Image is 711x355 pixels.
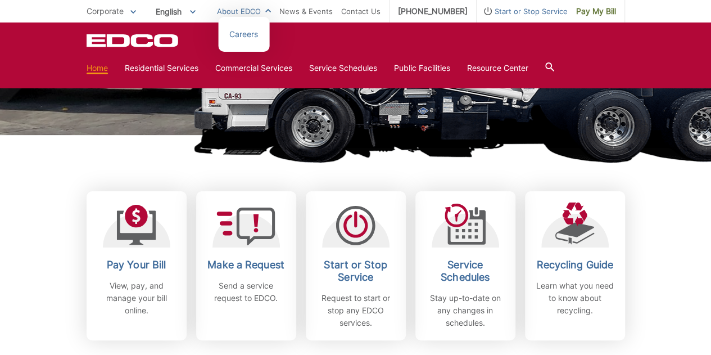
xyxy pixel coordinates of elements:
a: Make a Request Send a service request to EDCO. [196,191,296,340]
h2: Make a Request [205,259,288,271]
a: Careers [229,28,258,41]
a: News & Events [279,5,333,17]
span: Corporate [87,6,124,16]
p: View, pay, and manage your bill online. [95,280,178,317]
a: Home [87,62,108,74]
a: Public Facilities [394,62,450,74]
h2: Pay Your Bill [95,259,178,271]
a: Resource Center [467,62,528,74]
h2: Recycling Guide [533,259,617,271]
a: Service Schedules Stay up-to-date on any changes in schedules. [415,191,515,340]
p: Send a service request to EDCO. [205,280,288,304]
a: Pay Your Bill View, pay, and manage your bill online. [87,191,187,340]
a: About EDCO [217,5,271,17]
a: Residential Services [125,62,198,74]
span: Pay My Bill [576,5,616,17]
a: EDCD logo. Return to the homepage. [87,34,180,47]
a: Recycling Guide Learn what you need to know about recycling. [525,191,625,340]
p: Learn what you need to know about recycling. [533,280,617,317]
span: English [147,2,204,21]
p: Request to start or stop any EDCO services. [314,292,397,329]
a: Commercial Services [215,62,292,74]
a: Contact Us [341,5,381,17]
a: Service Schedules [309,62,377,74]
h2: Service Schedules [424,259,507,284]
h2: Start or Stop Service [314,259,397,284]
p: Stay up-to-date on any changes in schedules. [424,292,507,329]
